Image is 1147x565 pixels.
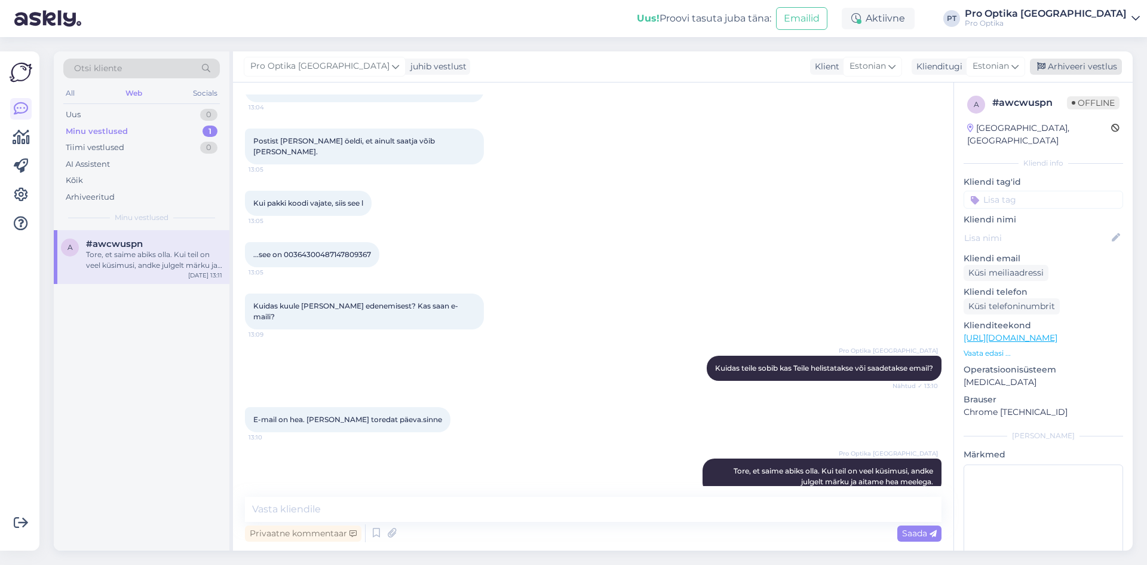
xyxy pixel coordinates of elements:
[964,176,1123,188] p: Kliendi tag'id
[973,60,1009,73] span: Estonian
[965,9,1127,19] div: Pro Optika [GEOGRAPHIC_DATA]
[967,122,1111,147] div: [GEOGRAPHIC_DATA], [GEOGRAPHIC_DATA]
[66,191,115,203] div: Arhiveeritud
[965,9,1140,28] a: Pro Optika [GEOGRAPHIC_DATA]Pro Optika
[200,109,217,121] div: 0
[66,109,81,121] div: Uus
[964,406,1123,419] p: Chrome [TECHNICAL_ID]
[992,96,1067,110] div: # awcwuspn
[249,433,293,442] span: 13:10
[1067,96,1120,109] span: Offline
[66,175,83,187] div: Kõik
[249,268,293,277] span: 13:05
[637,11,771,26] div: Proovi tasuta juba täna:
[249,103,293,112] span: 13:04
[249,165,293,174] span: 13:05
[964,213,1123,226] p: Kliendi nimi
[964,231,1109,245] input: Lisa nimi
[912,60,962,73] div: Klienditugi
[123,85,145,101] div: Web
[810,60,839,73] div: Klient
[964,158,1123,169] div: Kliendi info
[943,10,960,27] div: PT
[964,319,1123,332] p: Klienditeekond
[86,249,222,271] div: Tore, et saime abiks olla. Kui teil on veel küsimusi, andke julgelt märku ja aitame hea meelega.
[734,466,935,486] span: Tore, et saime abiks olla. Kui teil on veel küsimusi, andke julgelt märku ja aitame hea meelega.
[86,239,143,249] span: #awcwuspn
[839,346,938,355] span: Pro Optika [GEOGRAPHIC_DATA]
[191,85,220,101] div: Socials
[253,136,437,156] span: Postist [PERSON_NAME] öeldi, et ainult saatja võib [PERSON_NAME].
[964,376,1123,389] p: [MEDICAL_DATA]
[253,415,442,424] span: E-mail on hea. [PERSON_NAME] toredat päeva.sinne
[66,158,110,170] div: AI Assistent
[253,198,363,207] span: Kui pakki koodi vajate, siis see l
[245,526,361,542] div: Privaatne kommentaar
[849,60,886,73] span: Estonian
[964,298,1060,314] div: Küsi telefoninumbrit
[249,216,293,225] span: 13:05
[902,528,937,539] span: Saada
[715,364,933,372] span: Kuidas teile sobib kas Teile helistatakse või saadetakse email?
[893,381,938,390] span: Nähtud ✓ 13:10
[66,142,124,154] div: Tiimi vestlused
[10,61,32,84] img: Askly Logo
[250,60,390,73] span: Pro Optika [GEOGRAPHIC_DATA]
[964,252,1123,265] p: Kliendi email
[776,7,827,30] button: Emailid
[974,100,979,109] span: a
[66,126,128,138] div: Minu vestlused
[964,393,1123,406] p: Brauser
[964,265,1048,281] div: Küsi meiliaadressi
[839,449,938,458] span: Pro Optika [GEOGRAPHIC_DATA]
[68,243,73,252] span: a
[249,330,293,339] span: 13:09
[964,448,1123,461] p: Märkmed
[637,13,660,24] b: Uus!
[964,286,1123,298] p: Kliendi telefon
[406,60,467,73] div: juhib vestlust
[965,19,1127,28] div: Pro Optika
[964,430,1123,441] div: [PERSON_NAME]
[200,142,217,154] div: 0
[74,62,122,75] span: Otsi kliente
[63,85,77,101] div: All
[253,301,458,321] span: Kuidas kuule [PERSON_NAME] edenemisest? Kas saan e-maili?
[842,8,915,29] div: Aktiivne
[115,212,168,223] span: Minu vestlused
[964,348,1123,359] p: Vaata edasi ...
[964,191,1123,209] input: Lisa tag
[964,332,1057,343] a: [URL][DOMAIN_NAME]
[188,271,222,280] div: [DATE] 13:11
[1030,59,1122,75] div: Arhiveeri vestlus
[964,364,1123,376] p: Operatsioonisüsteem
[253,250,371,259] span: ...see on 00364300487147809367
[203,126,217,138] div: 1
